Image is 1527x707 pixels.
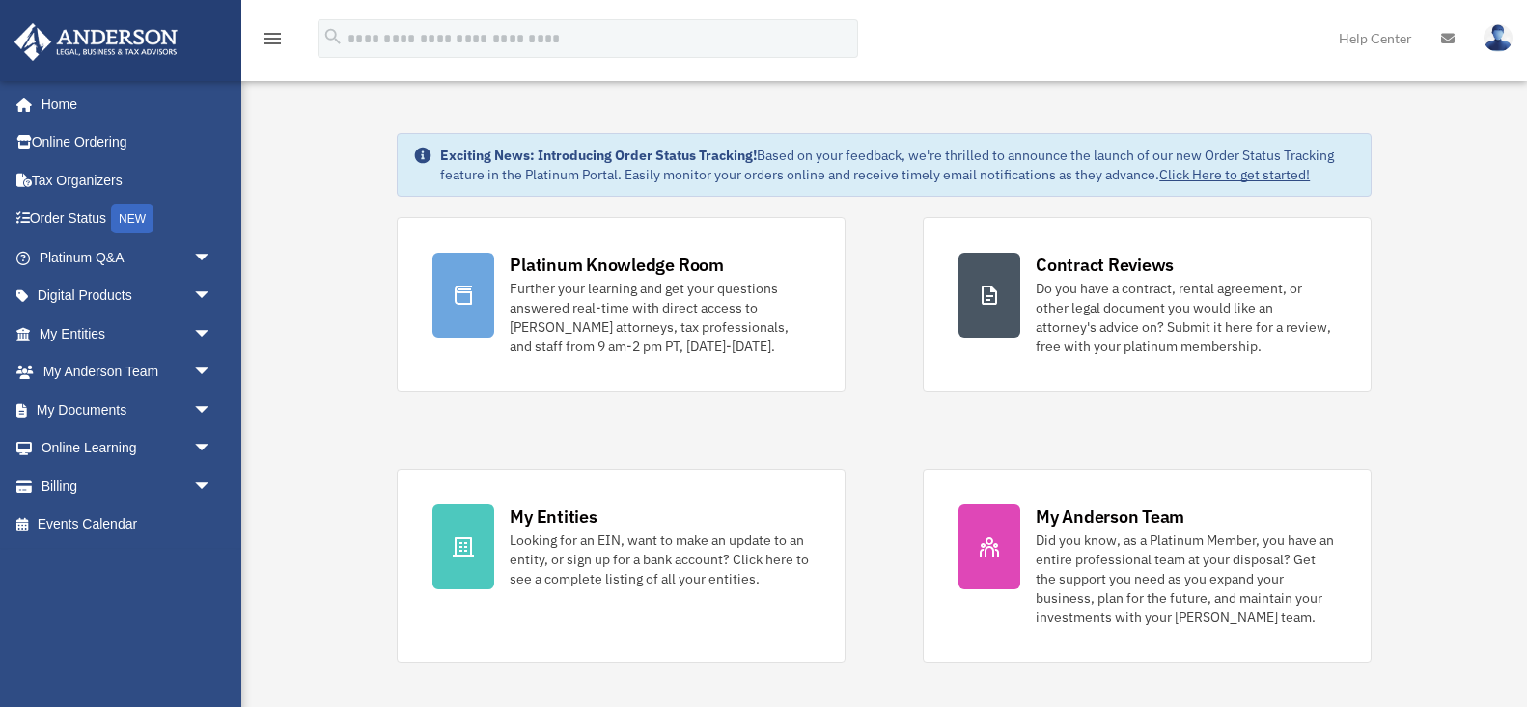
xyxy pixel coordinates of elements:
[14,467,241,505] a: Billingarrow_drop_down
[397,469,846,663] a: My Entities Looking for an EIN, want to make an update to an entity, or sign up for a bank accoun...
[1036,279,1336,356] div: Do you have a contract, rental agreement, or other legal document you would like an attorney's ad...
[193,238,232,278] span: arrow_drop_down
[440,147,757,164] strong: Exciting News: Introducing Order Status Tracking!
[193,429,232,469] span: arrow_drop_down
[1036,253,1174,277] div: Contract Reviews
[193,277,232,316] span: arrow_drop_down
[1159,166,1310,183] a: Click Here to get started!
[440,146,1355,184] div: Based on your feedback, we're thrilled to announce the launch of our new Order Status Tracking fe...
[1036,504,1184,529] div: My Anderson Team
[14,391,241,429] a: My Documentsarrow_drop_down
[322,26,344,47] i: search
[510,530,810,588] div: Looking for an EIN, want to make an update to an entity, or sign up for a bank account? Click her...
[9,23,183,61] img: Anderson Advisors Platinum Portal
[923,469,1372,663] a: My Anderson Team Did you know, as a Platinum Member, you have an entire professional team at your...
[510,279,810,356] div: Further your learning and get your questions answered real-time with direct access to [PERSON_NAM...
[261,27,284,50] i: menu
[14,123,241,162] a: Online Ordering
[397,217,846,392] a: Platinum Knowledge Room Further your learning and get your questions answered real-time with dire...
[1484,24,1513,52] img: User Pic
[14,277,241,315] a: Digital Productsarrow_drop_down
[14,161,241,200] a: Tax Organizers
[923,217,1372,392] a: Contract Reviews Do you have a contract, rental agreement, or other legal document you would like...
[510,253,724,277] div: Platinum Knowledge Room
[14,85,232,123] a: Home
[193,314,232,354] span: arrow_drop_down
[14,200,241,239] a: Order StatusNEW
[193,353,232,393] span: arrow_drop_down
[14,429,241,468] a: Online Learningarrow_drop_down
[111,204,153,233] div: NEW
[510,504,597,529] div: My Entities
[1036,530,1336,627] div: Did you know, as a Platinum Member, you have an entire professional team at your disposal? Get th...
[14,238,241,277] a: Platinum Q&Aarrow_drop_down
[193,391,232,430] span: arrow_drop_down
[14,505,241,544] a: Events Calendar
[14,353,241,392] a: My Anderson Teamarrow_drop_down
[193,467,232,506] span: arrow_drop_down
[261,34,284,50] a: menu
[14,314,241,353] a: My Entitiesarrow_drop_down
